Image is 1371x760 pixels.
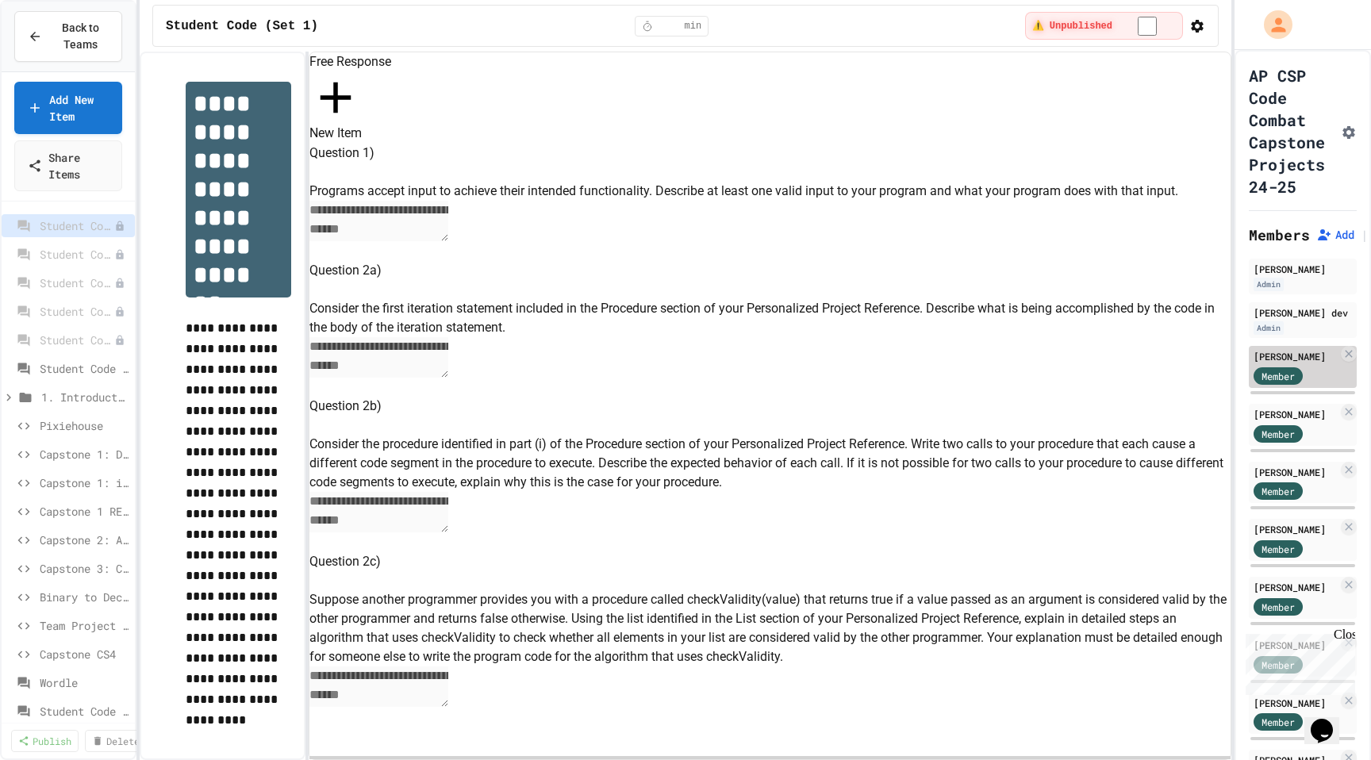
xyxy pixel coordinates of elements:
[14,11,122,62] button: Back to Teams
[40,617,129,634] span: Team Project on Parameters with Explanation
[40,532,129,548] span: Capstone 2: Adventure Game
[309,52,1231,71] h6: Free Response
[1254,580,1338,594] div: [PERSON_NAME]
[40,274,114,291] span: Student Code (Set 1)
[40,560,129,577] span: Capstone 3: Computer Simulation
[1032,20,1112,33] span: ⚠️ Unpublished
[40,217,114,234] span: Student Code (Set 1)
[85,730,147,752] a: Delete
[1361,225,1369,244] span: |
[40,674,129,691] span: Wordle
[40,503,129,520] span: Capstone 1 REVISIT
[40,646,129,662] span: Capstone CS4
[309,435,1231,492] p: Consider the procedure identified in part (i) of the Procedure section of your Personalized Proje...
[40,332,114,348] span: Student Code (Set 1)
[1254,696,1338,710] div: [PERSON_NAME]
[1254,407,1338,421] div: [PERSON_NAME]
[1254,522,1338,536] div: [PERSON_NAME]
[1254,262,1352,276] div: [PERSON_NAME]
[40,589,129,605] span: Binary to Decimal
[166,17,318,36] span: Student Code (Set 1)
[1262,600,1295,614] span: Member
[309,552,1231,571] h6: Question 2c)
[309,299,1231,337] p: Consider the first iteration statement included in the Procedure section of your Personalized Pro...
[1254,465,1338,479] div: [PERSON_NAME]
[1254,278,1284,291] div: Admin
[1249,64,1335,198] h1: AP CSP Code Combat Capstone Projects 24-25
[40,446,129,463] span: Capstone 1: Draw Your Dragon
[114,335,125,346] div: Unpublished
[1254,305,1352,320] div: [PERSON_NAME] dev
[40,360,129,377] span: Student Code (Set 1)
[685,20,702,33] span: min
[14,82,122,134] a: Add New Item
[1262,715,1295,729] span: Member
[52,20,109,53] span: Back to Teams
[1341,121,1357,140] button: Assignment Settings
[1239,628,1355,695] iframe: chat widget
[1119,17,1176,36] input: publish toggle
[114,249,125,260] div: Unpublished
[1316,227,1354,243] button: Add
[309,71,362,144] button: New Item
[1262,542,1295,556] span: Member
[1262,484,1295,498] span: Member
[6,6,109,101] div: Chat with us now!Close
[1254,321,1284,335] div: Admin
[309,590,1231,666] p: Suppose another programmer provides you with a procedure called checkValidity(value) that returns...
[11,730,79,752] a: Publish
[40,474,129,491] span: Capstone 1: individual dragons (optional)
[40,303,114,320] span: Student Code (Set 1)
[309,397,1231,416] h6: Question 2b)
[309,261,1231,280] h6: Question 2a)
[114,221,125,232] div: Unpublished
[14,140,122,191] a: Share Items
[1262,369,1295,383] span: Member
[41,389,129,405] span: 1. Introduction to C++ for Python Programmers
[114,306,125,317] div: Unpublished
[40,246,114,263] span: Student Code (Set 1)
[1247,6,1296,43] div: My Account
[1254,349,1338,363] div: [PERSON_NAME]
[1025,12,1183,40] div: ⚠️ Students cannot see this content! Click the toggle to publish it and make it visible to your c...
[114,278,125,289] div: Unpublished
[1304,697,1355,744] iframe: chat widget
[1262,427,1295,441] span: Member
[309,144,1231,163] h6: Question 1)
[40,417,129,434] span: Pixiehouse
[1249,224,1310,246] h2: Members
[309,182,1231,201] p: Programs accept input to achieve their intended functionality. Describe at least one valid input ...
[40,703,129,720] span: Student Code (Set 2)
